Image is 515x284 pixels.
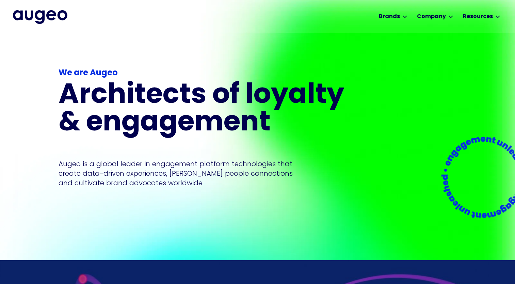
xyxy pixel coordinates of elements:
[59,82,353,137] h1: Architects of loyalty & engagement
[13,10,67,24] a: home
[417,13,446,21] div: Company
[59,67,353,79] div: We are Augeo
[59,159,293,188] p: Augeo is a global leader in engagement platform technologies that create data-driven experiences,...
[463,13,493,21] div: Resources
[379,13,400,21] div: Brands
[13,10,67,24] img: Augeo's full logo in midnight blue.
